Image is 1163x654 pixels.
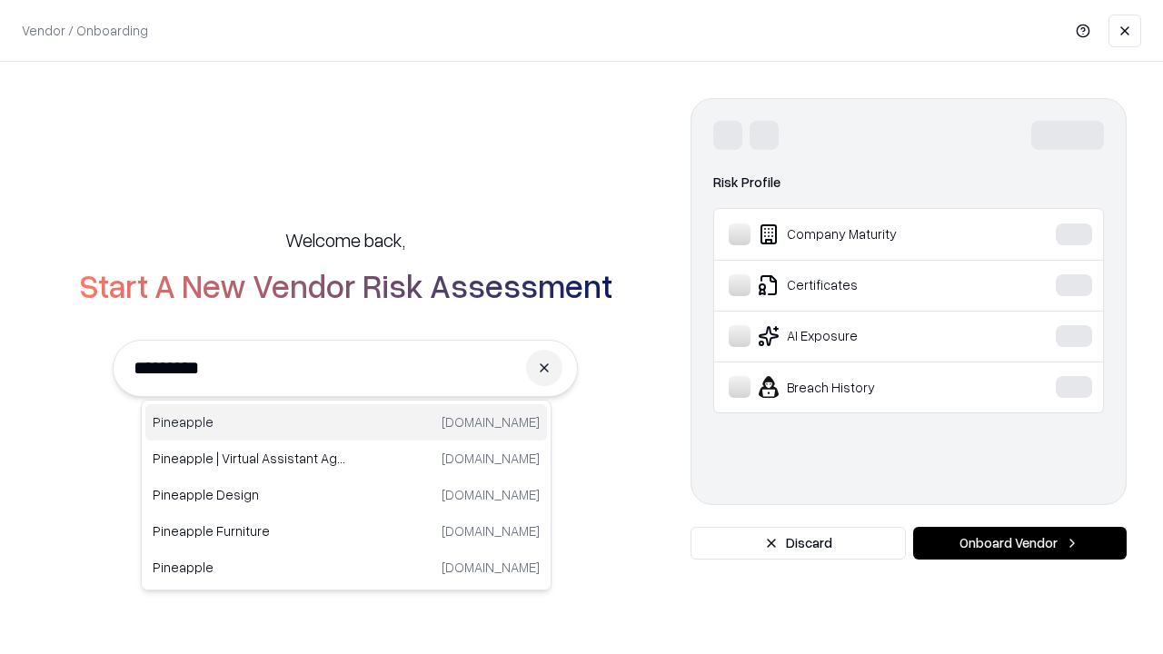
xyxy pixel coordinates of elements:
[141,400,552,590] div: Suggestions
[729,223,1000,245] div: Company Maturity
[442,449,540,468] p: [DOMAIN_NAME]
[729,376,1000,398] div: Breach History
[153,558,346,577] p: Pineapple
[79,267,612,303] h2: Start A New Vendor Risk Assessment
[729,325,1000,347] div: AI Exposure
[729,274,1000,296] div: Certificates
[153,412,346,431] p: Pineapple
[913,527,1127,560] button: Onboard Vendor
[153,485,346,504] p: Pineapple Design
[22,21,148,40] p: Vendor / Onboarding
[691,527,906,560] button: Discard
[153,521,346,540] p: Pineapple Furniture
[442,412,540,431] p: [DOMAIN_NAME]
[442,485,540,504] p: [DOMAIN_NAME]
[285,227,405,253] h5: Welcome back,
[713,172,1104,193] div: Risk Profile
[442,558,540,577] p: [DOMAIN_NAME]
[442,521,540,540] p: [DOMAIN_NAME]
[153,449,346,468] p: Pineapple | Virtual Assistant Agency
